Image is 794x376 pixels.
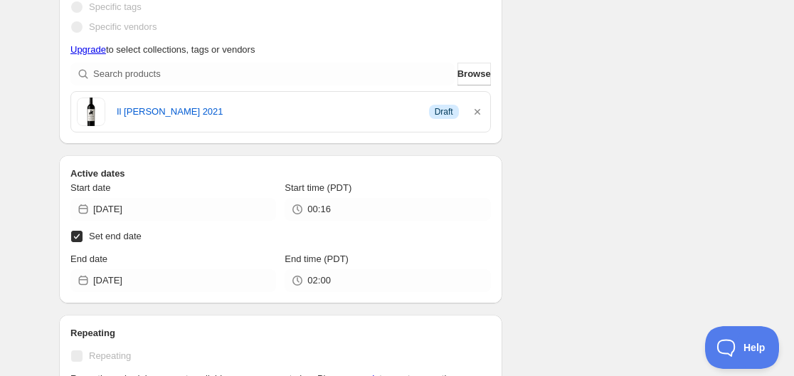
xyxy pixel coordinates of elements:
span: Browse [457,67,491,81]
span: Specific tags [89,1,142,12]
a: Il [PERSON_NAME] 2021 [117,105,418,119]
span: Set end date [89,231,142,241]
input: Search products [93,63,455,85]
h2: Active dates [70,167,491,181]
span: Draft [435,106,453,117]
span: Specific vendors [89,21,157,32]
p: to select collections, tags or vendors [70,43,491,57]
span: End time (PDT) [285,254,349,264]
iframe: Toggle Customer Support [705,326,780,369]
button: Browse [457,63,491,85]
span: End date [70,254,107,264]
span: Repeating [89,350,131,361]
h2: Repeating [70,326,491,340]
span: Start date [70,182,110,193]
img: "Il Cavaliere 2021 Napa Valley wine bottle” “Premium Napa wine tasting” [77,98,105,126]
span: Start time (PDT) [285,182,351,193]
a: Upgrade [70,44,106,55]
